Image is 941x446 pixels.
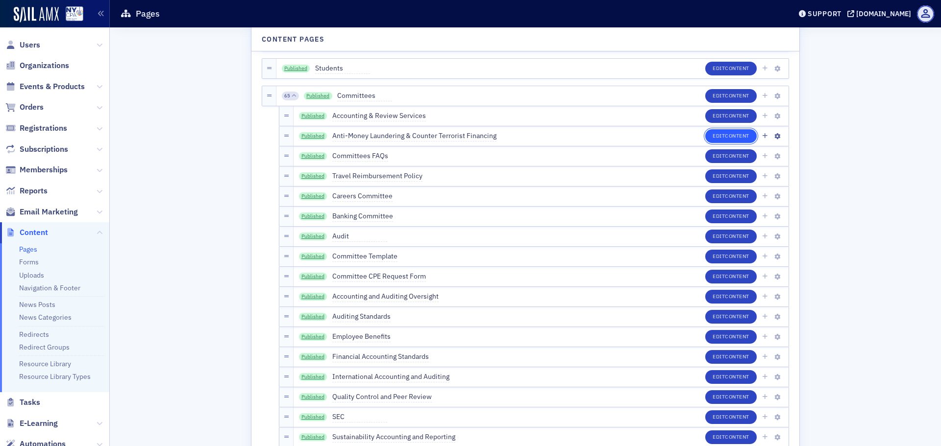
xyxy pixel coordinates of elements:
[705,330,757,344] button: EditContent
[20,397,40,408] span: Tasks
[332,331,391,342] span: Employee Benefits
[299,293,327,301] a: Published
[299,373,327,381] a: Published
[5,227,48,238] a: Content
[14,7,59,23] img: SailAMX
[5,144,68,155] a: Subscriptions
[5,102,44,113] a: Orders
[20,186,48,196] span: Reports
[332,271,426,282] span: Committee CPE Request Form
[299,433,327,441] a: Published
[725,273,749,280] span: Content
[5,164,68,175] a: Memberships
[705,350,757,364] button: EditContent
[725,433,749,440] span: Content
[705,250,757,263] button: EditContent
[19,343,70,352] a: Redirect Groups
[847,10,915,17] button: [DOMAIN_NAME]
[299,212,327,220] a: Published
[332,432,455,443] span: Sustainability Accounting and Reporting
[725,192,749,199] span: Content
[705,129,757,143] button: EditContent
[332,111,426,121] span: Accounting & Review Services
[332,131,496,141] span: Anti-Money Laundering & Counter Terrorist Financing
[262,34,324,45] h4: Content Pages
[5,186,48,196] a: Reports
[299,192,327,200] a: Published
[19,271,44,280] a: Uploads
[299,313,327,321] a: Published
[315,63,370,74] span: Students
[332,231,387,242] span: Audit
[705,62,757,75] button: EditContent
[705,89,757,103] button: EditContent
[705,169,757,183] button: EditContent
[20,227,48,238] span: Content
[20,102,44,113] span: Orders
[725,172,749,179] span: Content
[808,9,842,18] div: Support
[19,258,39,266] a: Forms
[725,92,749,99] span: Content
[284,93,290,99] span: 65
[282,65,310,72] a: Published
[705,149,757,163] button: EditContent
[725,373,749,380] span: Content
[332,151,388,162] span: Committees FAQs
[705,310,757,324] button: EditContent
[725,212,749,219] span: Content
[299,233,327,240] a: Published
[299,253,327,260] a: Published
[917,5,934,23] span: Profile
[705,390,757,404] button: EditContent
[20,164,68,175] span: Memberships
[299,413,327,421] a: Published
[5,123,67,134] a: Registrations
[725,413,749,420] span: Content
[5,397,40,408] a: Tasks
[725,132,749,139] span: Content
[332,211,393,222] span: Banking Committee
[20,144,68,155] span: Subscriptions
[136,8,160,20] h1: Pages
[332,291,439,302] span: Accounting and Auditing Oversight
[705,210,757,223] button: EditContent
[332,191,393,202] span: Careers Committee
[20,60,69,71] span: Organizations
[299,353,327,361] a: Published
[299,152,327,160] a: Published
[19,245,37,254] a: Pages
[299,393,327,401] a: Published
[332,392,432,402] span: Quality Control and Peer Review
[299,172,327,180] a: Published
[59,6,83,23] a: View Homepage
[20,207,78,217] span: Email Marketing
[705,410,757,424] button: EditContent
[337,91,392,101] span: Committees
[20,81,85,92] span: Events & Products
[66,6,83,22] img: SailAMX
[332,412,387,423] span: SEC
[20,418,58,429] span: E-Learning
[725,253,749,259] span: Content
[705,230,757,243] button: EditContent
[332,311,391,322] span: Auditing Standards
[725,333,749,340] span: Content
[705,270,757,283] button: EditContent
[705,430,757,444] button: EditContent
[5,418,58,429] a: E-Learning
[725,393,749,400] span: Content
[299,112,327,120] a: Published
[856,9,911,18] div: [DOMAIN_NAME]
[705,370,757,384] button: EditContent
[304,92,332,100] a: Published
[19,283,80,292] a: Navigation & Footer
[19,330,49,339] a: Redirects
[19,300,55,309] a: News Posts
[19,313,72,322] a: News Categories
[299,333,327,341] a: Published
[725,65,749,71] span: Content
[332,372,449,382] span: International Accounting and Auditing
[332,251,397,262] span: Committee Template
